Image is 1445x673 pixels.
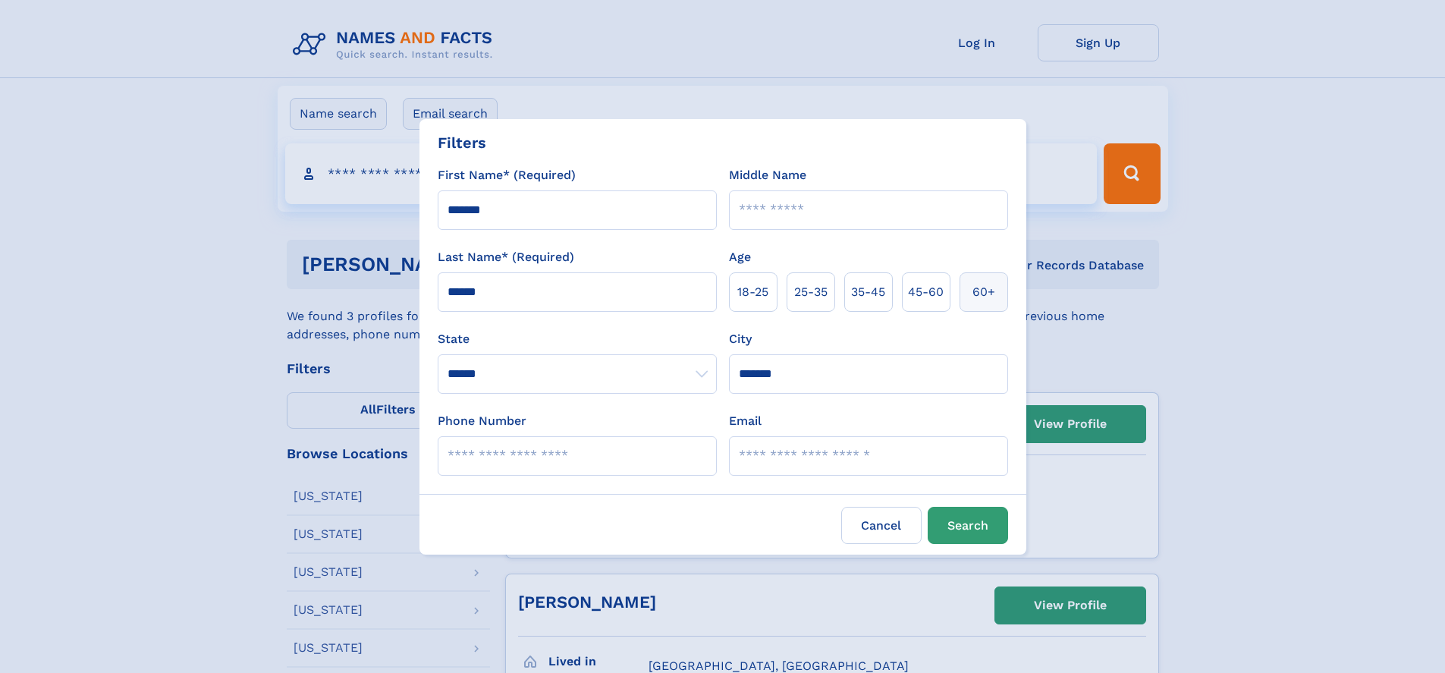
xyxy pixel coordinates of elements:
label: Phone Number [438,412,526,430]
label: Email [729,412,762,430]
span: 18‑25 [737,283,768,301]
span: 60+ [972,283,995,301]
button: Search [928,507,1008,544]
label: City [729,330,752,348]
div: Filters [438,131,486,154]
span: 45‑60 [908,283,944,301]
label: Last Name* (Required) [438,248,574,266]
span: 35‑45 [851,283,885,301]
span: 25‑35 [794,283,828,301]
label: Age [729,248,751,266]
label: State [438,330,717,348]
label: Middle Name [729,166,806,184]
label: Cancel [841,507,922,544]
label: First Name* (Required) [438,166,576,184]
